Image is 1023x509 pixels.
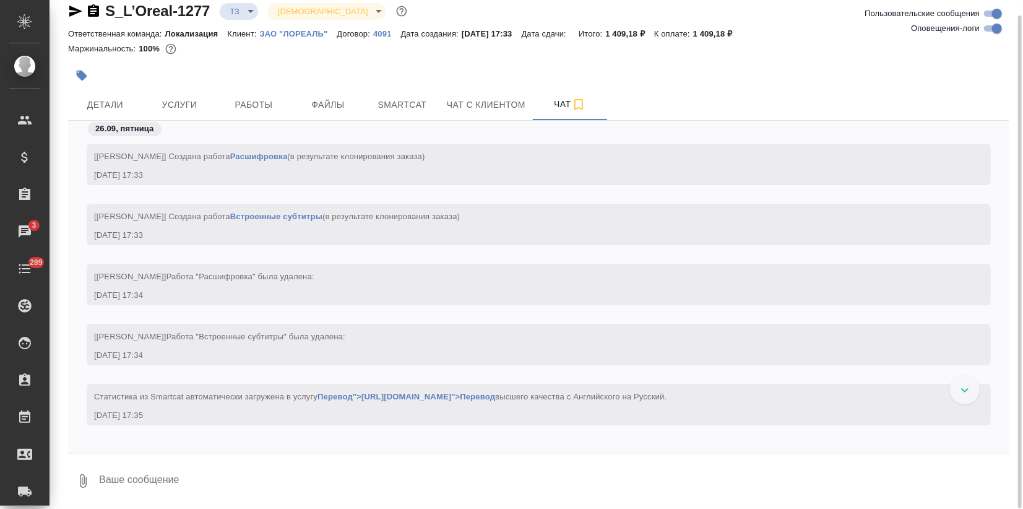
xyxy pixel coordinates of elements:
[166,272,314,281] span: Работа "Расшифровка" была удалена:
[220,3,258,20] div: ТЗ
[163,41,179,57] button: 0.00 RUB;
[373,97,432,113] span: Smartcat
[22,256,50,269] span: 289
[105,2,210,19] a: S_L’Oreal-1277
[260,28,337,38] a: ЗАО "ЛОРЕАЛЬ"
[94,272,314,281] span: [[PERSON_NAME]]
[95,123,154,135] p: 26.09, пятница
[68,4,83,19] button: Скопировать ссылку для ЯМессенджера
[224,97,283,113] span: Работы
[139,44,163,53] p: 100%
[24,219,43,232] span: 3
[317,392,495,401] a: Перевод">[URL][DOMAIN_NAME]">Перевод
[373,29,400,38] p: 4091
[94,169,947,181] div: [DATE] 17:33
[230,212,322,221] a: Встроенные субтитры
[3,253,46,284] a: 289
[865,7,980,20] span: Пользовательские сообщения
[226,6,243,17] button: ТЗ
[274,6,371,17] button: [DEMOGRAPHIC_DATA]
[94,289,947,302] div: [DATE] 17:34
[150,97,209,113] span: Услуги
[337,29,373,38] p: Договор:
[579,29,605,38] p: Итого:
[268,3,386,20] div: ТЗ
[165,29,228,38] p: Локализация
[230,152,288,161] a: Расшифровка
[693,29,742,38] p: 1 409,18 ₽
[571,97,586,112] svg: Подписаться
[373,28,400,38] a: 4091
[401,29,462,38] p: Дата создания:
[94,392,667,401] span: Статистика из Smartcat автоматически загружена в услугу высшего качества c Английского на Русский.
[68,29,165,38] p: Ответственная команда:
[447,97,525,113] span: Чат с клиентом
[605,29,654,38] p: 1 409,18 ₽
[94,152,425,161] span: [[PERSON_NAME]] Создана работа (в результате клонирования заказа)
[166,332,345,341] span: Работа "Встроенные субтитры" была удалена:
[86,4,101,19] button: Скопировать ссылку
[394,3,410,19] button: Доп статусы указывают на важность/срочность заказа
[94,332,345,341] span: [[PERSON_NAME]]
[94,212,460,221] span: [[PERSON_NAME]] Создана работа (в результате клонирования заказа)
[462,29,522,38] p: [DATE] 17:33
[94,229,947,241] div: [DATE] 17:33
[298,97,358,113] span: Файлы
[68,44,139,53] p: Маржинальность:
[654,29,693,38] p: К оплате:
[76,97,135,113] span: Детали
[3,216,46,247] a: 3
[522,29,569,38] p: Дата сдачи:
[94,409,947,422] div: [DATE] 17:35
[68,62,95,89] button: Добавить тэг
[540,97,600,112] span: Чат
[260,29,337,38] p: ЗАО "ЛОРЕАЛЬ"
[94,349,947,362] div: [DATE] 17:34
[227,29,259,38] p: Клиент:
[911,22,980,35] span: Оповещения-логи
